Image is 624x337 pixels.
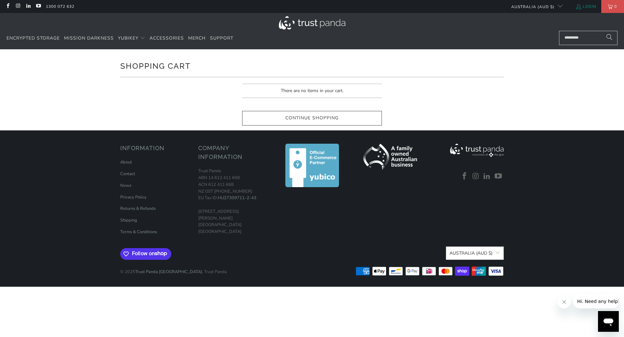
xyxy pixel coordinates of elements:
[573,294,619,308] iframe: Message from company
[118,35,138,41] span: YubiKey
[576,3,596,10] a: Login
[118,31,145,46] summary: YubiKey
[482,172,492,181] a: Trust Panda Australia on LinkedIn
[493,172,503,181] a: Trust Panda Australia on YouTube
[35,4,41,9] a: Trust Panda Australia on YouTube
[601,31,617,45] button: Search
[46,3,74,10] a: 1300 072 632
[188,31,206,46] a: Merch
[120,159,132,165] a: About
[149,35,184,41] span: Accessories
[120,262,227,275] p: © 2025 . Trust Panda
[218,195,256,201] a: HU27309711-2-43
[559,31,617,45] input: Search...
[188,35,206,41] span: Merch
[120,183,131,188] a: News
[135,269,202,275] a: Trust Panda [GEOGRAPHIC_DATA]
[558,295,571,308] iframe: Close message
[242,84,382,98] p: There are no items in your cart.
[120,229,157,235] a: Terms & Conditions
[4,5,47,10] span: Hi. Need any help?
[471,172,481,181] a: Trust Panda Australia on Instagram
[120,194,147,200] a: Privacy Policy
[6,31,233,46] nav: Translation missing: en.navigation.header.main_nav
[120,217,137,223] a: Shipping
[64,31,114,46] a: Mission Darkness
[5,4,10,9] a: Trust Panda Australia on Facebook
[210,31,233,46] a: Support
[198,168,270,235] p: Trust Panda ABN 14 612 411 668 ACN 612 411 668 NZ GST [PHONE_NUMBER] EU Tax ID: [STREET_ADDRESS][...
[460,172,469,181] a: Trust Panda Australia on Facebook
[446,247,504,260] button: Australia (AUD $)
[598,311,619,332] iframe: Button to launch messaging window
[120,171,135,177] a: Contact
[15,4,20,9] a: Trust Panda Australia on Instagram
[120,59,504,72] h1: Shopping Cart
[242,111,382,126] a: Continue Shopping
[149,31,184,46] a: Accessories
[6,35,60,41] span: Encrypted Storage
[6,31,60,46] a: Encrypted Storage
[120,206,156,211] a: Returns & Refunds
[279,16,345,30] img: Trust Panda Australia
[25,4,31,9] a: Trust Panda Australia on LinkedIn
[64,35,114,41] span: Mission Darkness
[210,35,233,41] span: Support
